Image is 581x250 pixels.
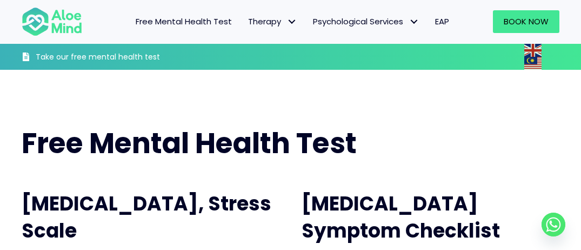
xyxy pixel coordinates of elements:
[427,10,457,33] a: EAP
[542,213,565,236] a: Whatsapp
[524,57,543,69] a: Malay
[435,16,449,27] span: EAP
[22,190,271,245] span: [MEDICAL_DATA], Stress Scale
[136,16,232,27] span: Free Mental Health Test
[504,16,549,27] span: Book Now
[22,46,188,70] a: Take our free mental health test
[524,44,542,57] img: en
[305,10,427,33] a: Psychological ServicesPsychological Services: submenu
[313,16,419,27] span: Psychological Services
[128,10,240,33] a: Free Mental Health Test
[493,10,559,33] a: Book Now
[93,10,457,33] nav: Menu
[524,57,542,70] img: ms
[302,190,500,245] span: [MEDICAL_DATA] Symptom Checklist
[36,52,188,63] h3: Take our free mental health test
[248,16,297,27] span: Therapy
[22,6,82,37] img: Aloe mind Logo
[240,10,305,33] a: TherapyTherapy: submenu
[284,14,299,30] span: Therapy: submenu
[22,123,357,163] span: Free Mental Health Test
[524,43,543,56] a: English
[406,14,422,30] span: Psychological Services: submenu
